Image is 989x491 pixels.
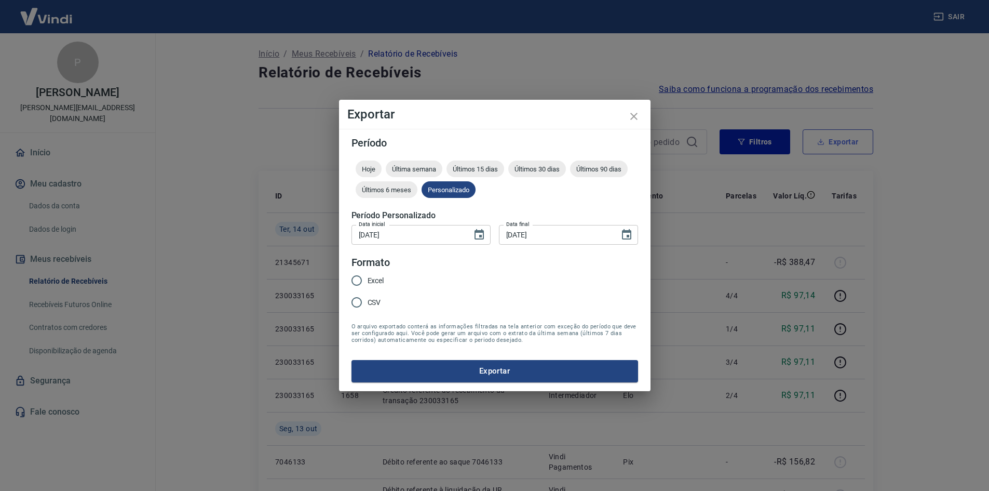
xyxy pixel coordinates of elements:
span: Últimos 15 dias [446,165,504,173]
div: Personalizado [422,181,476,198]
h4: Exportar [347,108,642,121]
label: Data final [506,220,530,228]
button: Exportar [351,360,638,382]
button: Choose date, selected date is 1 de out de 2025 [469,224,490,245]
label: Data inicial [359,220,385,228]
input: DD/MM/YYYY [499,225,612,244]
span: CSV [368,297,381,308]
h5: Período Personalizado [351,210,638,221]
div: Hoje [356,161,382,177]
span: Últimos 30 dias [508,165,566,173]
span: Última semana [386,165,442,173]
div: Últimos 6 meses [356,181,417,198]
div: Últimos 15 dias [446,161,504,177]
span: Excel [368,275,384,286]
legend: Formato [351,255,390,270]
div: Últimos 90 dias [570,161,628,177]
button: Choose date, selected date is 15 de out de 2025 [616,224,637,245]
span: Hoje [356,165,382,173]
h5: Período [351,138,638,148]
span: O arquivo exportado conterá as informações filtradas na tela anterior com exceção do período que ... [351,323,638,343]
input: DD/MM/YYYY [351,225,465,244]
div: Últimos 30 dias [508,161,566,177]
span: Últimos 90 dias [570,165,628,173]
button: close [621,104,646,129]
span: Personalizado [422,186,476,194]
div: Última semana [386,161,442,177]
span: Últimos 6 meses [356,186,417,194]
